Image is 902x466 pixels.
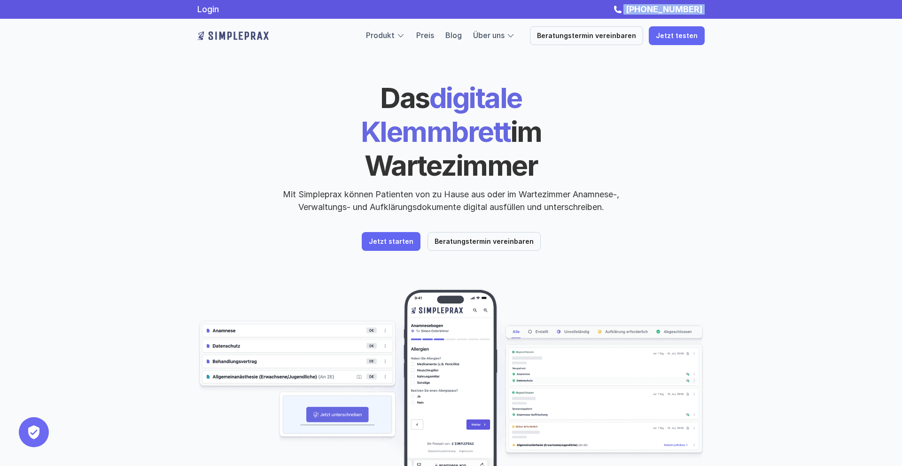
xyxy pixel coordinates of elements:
[435,238,534,246] p: Beratungstermin vereinbaren
[366,31,395,40] a: Produkt
[362,232,420,251] a: Jetzt starten
[428,232,541,251] a: Beratungstermin vereinbaren
[656,32,698,40] p: Jetzt testen
[197,4,219,14] a: Login
[380,81,429,115] span: Das
[369,238,413,246] p: Jetzt starten
[537,32,636,40] p: Beratungstermin vereinbaren
[530,26,643,45] a: Beratungstermin vereinbaren
[623,4,705,14] a: [PHONE_NUMBER]
[289,81,613,182] h1: digitale Klemmbrett
[626,4,702,14] strong: [PHONE_NUMBER]
[365,115,547,182] span: im Wartezimmer
[445,31,462,40] a: Blog
[649,26,705,45] a: Jetzt testen
[275,188,627,213] p: Mit Simpleprax können Patienten von zu Hause aus oder im Wartezimmer Anamnese-, Verwaltungs- und ...
[416,31,434,40] a: Preis
[473,31,505,40] a: Über uns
